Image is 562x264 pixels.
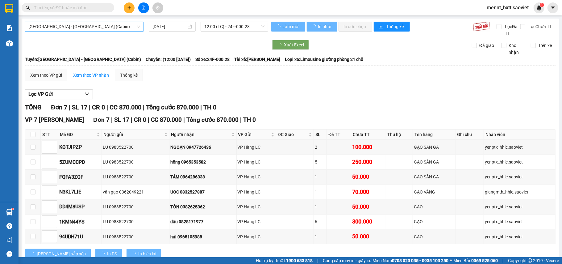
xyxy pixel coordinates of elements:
div: VP Hàng LC [238,233,275,240]
div: 50.000 [352,232,385,241]
div: LU 0983522700 [103,173,168,180]
span: Hỗ trợ kỹ thuật: [256,257,313,264]
sup: 1 [12,208,14,210]
span: Tổng cước 870.000 [146,104,199,111]
div: 1 [315,189,326,195]
button: Xuất Excel [272,40,309,50]
span: aim [156,6,160,10]
span: loading [312,24,317,29]
img: 9k= [473,22,490,32]
span: Loại xe: Limousine giường phòng 21 chỗ [285,56,363,63]
th: Ghi chú [456,130,484,140]
div: VP Hàng LC [238,189,275,195]
span: TH 0 [203,104,216,111]
div: N3KL7LIE [59,188,101,196]
th: Thu hộ [386,130,413,140]
img: solution-icon [6,25,13,31]
span: Lọc VP Gửi [28,90,53,98]
span: | [502,257,503,264]
div: 5ZUMCCPD [59,158,101,166]
button: Làm mới [271,22,305,32]
span: Lọc Chưa TT [526,23,553,30]
div: VP Hàng LC [238,144,275,151]
div: GẠO [414,203,454,210]
th: Tên hàng [413,130,456,140]
span: Thống kê [386,23,405,30]
button: caret-down [547,2,558,13]
div: 70.000 [352,188,385,196]
div: vân gạo 0362049221 [103,189,168,195]
div: 100.000 [352,143,385,151]
span: In biên lai [138,250,156,257]
span: copyright [528,258,532,263]
td: VP Hàng LC [237,185,276,199]
button: [PERSON_NAME] sắp xếp [25,249,91,259]
span: message [6,251,12,257]
span: CR 0 [92,104,105,111]
div: LU 0983522700 [103,233,168,240]
span: question-circle [6,223,12,229]
span: Đã giao [477,42,497,49]
span: | [200,104,202,111]
span: file-add [141,6,146,10]
div: Thống kê [120,72,138,79]
span: | [89,104,90,111]
span: Trên xe [536,42,554,49]
div: 6 [315,218,326,225]
strong: 1900 633 818 [286,258,313,263]
div: DD4M8USP [59,203,101,211]
div: 1 [315,203,326,210]
div: yenptx_hhlc.saoviet [485,233,554,240]
span: 1 [541,3,543,7]
span: 12:00 (TC) - 24F-000.28 [204,22,264,31]
div: NGOẠN 0947726436 [170,144,235,151]
span: VP 7 [PERSON_NAME] [25,116,84,123]
td: N3KL7LIE [58,185,102,199]
div: yenptx_hhlc.saoviet [485,203,554,210]
span: | [131,116,132,123]
span: Hà Nội - Lào Cai (Cabin) [28,22,140,31]
span: Đơn 7 [51,104,67,111]
span: | [69,104,70,111]
span: plus [127,6,131,10]
span: ĐC Giao [278,131,307,138]
strong: 0708 023 035 - 0935 103 250 [392,258,448,263]
input: Tìm tên, số ĐT hoặc mã đơn [34,4,107,11]
div: yenptx_hhlc.saoviet [485,218,554,225]
span: CC 870.000 [151,116,182,123]
div: GẠO [414,233,454,240]
span: | [240,116,242,123]
span: Cung cấp máy in - giấy in: [323,257,371,264]
div: hải 0965105988 [170,233,235,240]
th: Nhân viên [484,130,556,140]
td: VP Hàng LC [237,215,276,229]
span: mennt_bxtt.saoviet [482,4,534,11]
button: In đơn chọn [339,22,372,32]
div: UOC 0832527887 [170,189,235,195]
span: Làm mới [282,23,300,30]
div: LU 0983522700 [103,218,168,225]
img: logo-vxr [5,4,13,13]
div: TÔN 0382625362 [170,203,235,210]
button: file-add [138,2,149,13]
div: hồng 0965353582 [170,159,235,165]
span: ⚪️ [450,259,452,262]
input: 14/09/2025 [152,23,186,30]
span: SL 17 [72,104,87,111]
div: KGTJIPZP [59,143,101,151]
span: bar-chart [379,24,384,29]
div: GẠO VÀNG [414,189,454,195]
span: Tài xế: [PERSON_NAME] [234,56,280,63]
div: 2 [315,144,326,151]
div: TÂM 0964286338 [170,173,235,180]
div: VP Hàng LC [238,173,275,180]
span: VP Gửi [238,131,270,138]
td: 94UDH71U [58,229,102,244]
td: FQFA3ZGF [58,170,102,185]
div: VP Hàng LC [238,203,275,210]
span: search [26,6,30,10]
button: In phơi [307,22,337,32]
span: Đơn 7 [93,116,110,123]
sup: 1 [540,3,544,7]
